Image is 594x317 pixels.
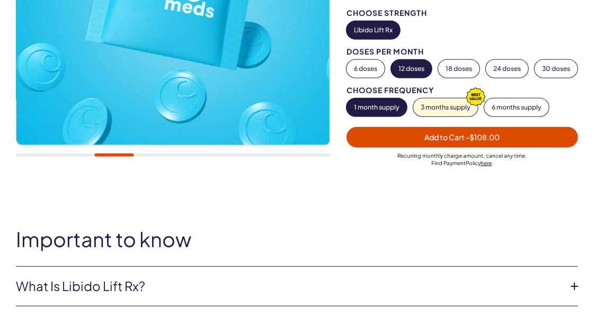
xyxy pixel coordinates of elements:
[535,60,578,78] button: 30 doses
[486,60,528,78] button: 24 doses
[347,48,578,56] div: Doses per Month
[484,98,549,116] button: 6 months supply
[347,21,400,39] button: Libido Lift Rx
[347,9,578,17] div: Choose Strength
[347,127,578,148] button: Add to Cart -$108.00
[466,132,500,142] span: - $108.00
[413,98,478,116] button: 3 months supply
[438,60,480,78] button: 18 doses
[347,98,407,116] button: 1 month supply
[431,160,466,166] span: Find Payment
[16,228,578,250] h2: Important to know
[347,86,578,94] div: Choose Frequency
[347,60,385,78] button: 6 doses
[481,160,492,166] a: here
[425,132,500,142] span: Add to Cart
[391,60,432,78] button: 12 doses
[16,277,561,295] a: What is Libido Lift Rx?
[347,152,578,167] div: Recurring monthly charge amount , cancel any time. Policy .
